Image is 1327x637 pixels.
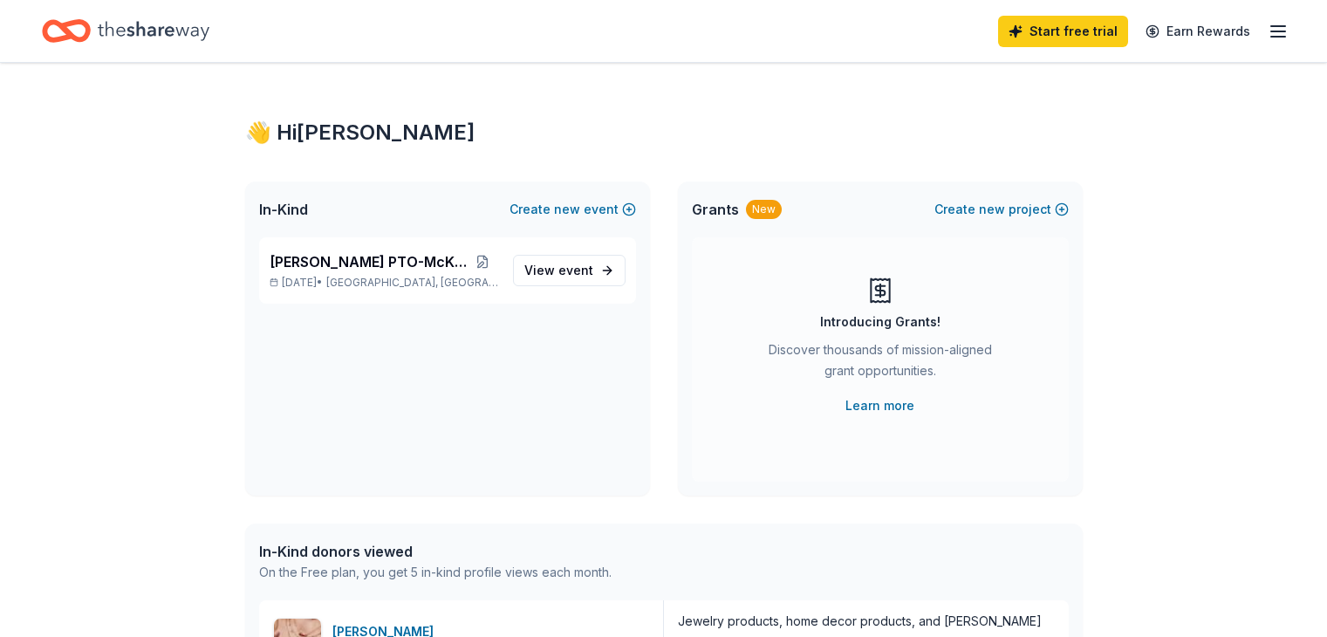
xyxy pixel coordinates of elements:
a: Home [42,10,209,51]
div: In-Kind donors viewed [259,541,612,562]
p: [DATE] • [270,276,499,290]
span: View [524,260,593,281]
div: New [746,200,782,219]
span: event [558,263,593,277]
span: new [979,199,1005,220]
span: Grants [692,199,739,220]
div: On the Free plan, you get 5 in-kind profile views each month. [259,562,612,583]
a: Earn Rewards [1135,16,1261,47]
a: View event [513,255,626,286]
button: Createnewproject [934,199,1069,220]
a: Learn more [845,395,914,416]
span: In-Kind [259,199,308,220]
span: [GEOGRAPHIC_DATA], [GEOGRAPHIC_DATA] [326,276,498,290]
a: Start free trial [998,16,1128,47]
span: [PERSON_NAME] PTO-McKingo [270,251,467,272]
div: Introducing Grants! [820,312,941,332]
div: Discover thousands of mission-aligned grant opportunities. [762,339,999,388]
button: Createnewevent [510,199,636,220]
span: new [554,199,580,220]
div: 👋 Hi [PERSON_NAME] [245,119,1083,147]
